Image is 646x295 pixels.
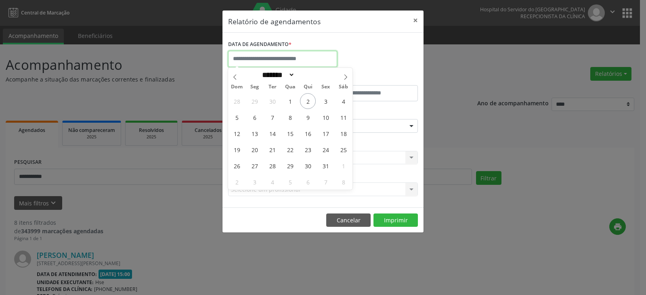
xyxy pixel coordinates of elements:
[247,158,262,174] span: Outubro 27, 2025
[295,71,321,79] input: Year
[247,93,262,109] span: Setembro 29, 2025
[247,142,262,157] span: Outubro 20, 2025
[318,174,333,190] span: Novembro 7, 2025
[229,126,245,141] span: Outubro 12, 2025
[317,84,335,90] span: Sex
[282,174,298,190] span: Novembro 5, 2025
[264,126,280,141] span: Outubro 14, 2025
[228,38,292,51] label: DATA DE AGENDAMENTO
[318,109,333,125] span: Outubro 10, 2025
[282,142,298,157] span: Outubro 22, 2025
[264,84,281,90] span: Ter
[282,93,298,109] span: Outubro 1, 2025
[336,126,351,141] span: Outubro 18, 2025
[247,126,262,141] span: Outubro 13, 2025
[281,84,299,90] span: Qua
[336,142,351,157] span: Outubro 25, 2025
[318,126,333,141] span: Outubro 17, 2025
[336,93,351,109] span: Outubro 4, 2025
[335,84,352,90] span: Sáb
[229,158,245,174] span: Outubro 26, 2025
[336,174,351,190] span: Novembro 8, 2025
[282,126,298,141] span: Outubro 15, 2025
[229,174,245,190] span: Novembro 2, 2025
[336,158,351,174] span: Novembro 1, 2025
[325,73,418,85] label: ATÉ
[247,174,262,190] span: Novembro 3, 2025
[300,93,316,109] span: Outubro 2, 2025
[300,109,316,125] span: Outubro 9, 2025
[300,126,316,141] span: Outubro 16, 2025
[264,109,280,125] span: Outubro 7, 2025
[282,158,298,174] span: Outubro 29, 2025
[264,158,280,174] span: Outubro 28, 2025
[336,109,351,125] span: Outubro 11, 2025
[300,158,316,174] span: Outubro 30, 2025
[228,16,321,27] h5: Relatório de agendamentos
[229,93,245,109] span: Setembro 28, 2025
[299,84,317,90] span: Qui
[282,109,298,125] span: Outubro 8, 2025
[373,213,418,227] button: Imprimir
[300,174,316,190] span: Novembro 6, 2025
[318,158,333,174] span: Outubro 31, 2025
[264,93,280,109] span: Setembro 30, 2025
[229,142,245,157] span: Outubro 19, 2025
[247,109,262,125] span: Outubro 6, 2025
[246,84,264,90] span: Seg
[300,142,316,157] span: Outubro 23, 2025
[318,142,333,157] span: Outubro 24, 2025
[318,93,333,109] span: Outubro 3, 2025
[264,174,280,190] span: Novembro 4, 2025
[259,71,295,79] select: Month
[264,142,280,157] span: Outubro 21, 2025
[228,84,246,90] span: Dom
[326,213,371,227] button: Cancelar
[229,109,245,125] span: Outubro 5, 2025
[407,10,424,30] button: Close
